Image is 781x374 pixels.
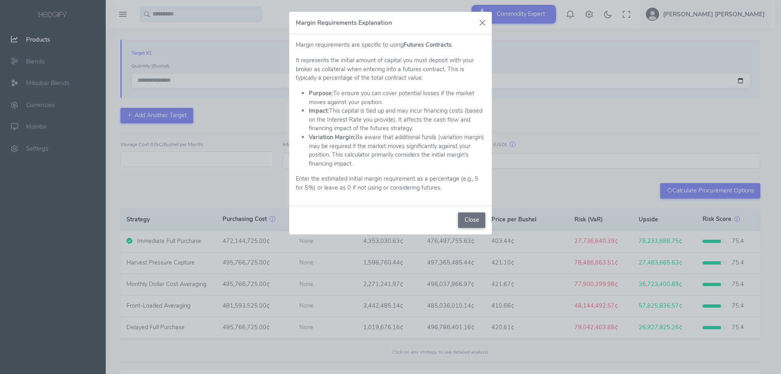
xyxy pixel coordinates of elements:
strong: Futures Contracts [404,41,452,49]
h5: Margin Requirements Explanation [296,18,392,27]
p: It represents the initial amount of capital you must deposit with your broker as collateral when ... [296,56,485,83]
li: Be aware that additional funds (variation margin) may be required if the market moves significant... [309,133,485,168]
button: Close [476,17,489,29]
li: To ensure you can cover potential losses if the market moves against your position. [309,89,485,107]
strong: Purpose: [309,89,333,97]
strong: Variation Margin: [309,133,356,141]
p: Margin requirements are specific to using . [296,41,485,50]
button: Close [458,212,485,228]
li: This capital is tied up and may incur financing costs (based on the Interest Rate you provide). I... [309,107,485,133]
p: Enter the estimated initial margin requirement as a percentage (e.g., 5 for 5%) or leave as 0 if ... [296,175,485,192]
strong: Impact: [309,107,329,115]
